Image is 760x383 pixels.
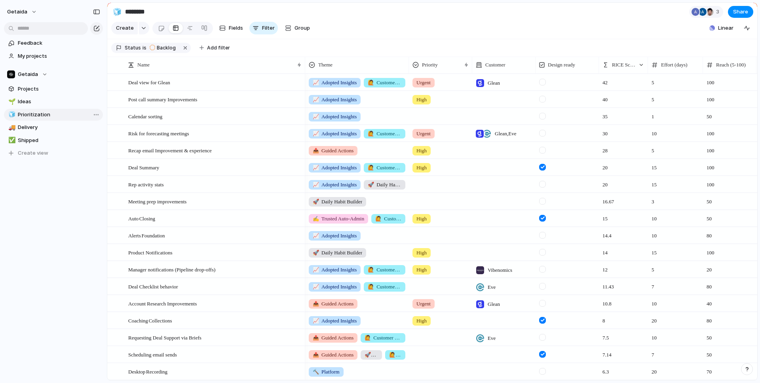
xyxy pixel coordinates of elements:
[18,149,48,157] span: Create view
[365,352,371,358] span: 🚀
[128,214,155,223] span: Auto Closing
[703,347,756,359] span: 50
[648,142,703,155] span: 5
[4,96,103,108] a: 🌱Ideas
[313,301,319,307] span: 📤
[313,283,357,291] span: Adopted Insights
[8,110,14,119] div: 🧊
[416,249,427,257] span: High
[416,130,431,138] span: Urgent
[18,39,100,47] span: Feedback
[313,199,319,205] span: 🚀
[128,180,164,189] span: Rep activity stats
[216,22,246,34] button: Fields
[128,78,170,87] span: Deal view for Glean
[368,284,374,290] span: 🙋
[375,215,401,223] span: Customer request
[648,296,703,308] span: 10
[718,24,733,32] span: Linear
[368,181,401,189] span: Daily Habit Builder
[128,95,197,104] span: Post call summary Improvements
[313,368,340,376] span: Platform
[313,335,319,341] span: 📤
[4,147,103,159] button: Create view
[599,330,612,342] span: 7.5
[7,98,15,106] button: 🌱
[368,165,374,171] span: 🙋
[142,44,146,51] span: is
[18,111,100,119] span: Prioritization
[313,300,353,308] span: Guided Actions
[313,216,319,222] span: ✍️
[703,142,756,155] span: 100
[116,24,134,32] span: Create
[488,283,496,291] span: Eve
[661,61,688,69] span: Effort (days)
[128,163,159,172] span: Deal Summary
[365,334,401,342] span: Customer request
[313,266,357,274] span: Adopted Insights
[313,148,319,154] span: 📤
[488,79,500,87] span: Glean
[147,44,180,52] button: Backlog
[128,231,165,240] span: Alerts Foundation
[18,52,100,60] span: My projects
[599,364,612,376] span: 6.3
[495,130,517,138] span: Glean , Eve
[416,317,427,325] span: High
[416,164,427,172] span: High
[313,182,319,188] span: 📈
[716,8,722,16] span: 3
[313,198,362,206] span: Daily Habit Builder
[706,22,737,34] button: Linear
[368,266,401,274] span: Customer request
[648,228,703,240] span: 10
[313,165,319,171] span: 📈
[207,44,230,51] span: Add filter
[7,111,15,119] button: 🧊
[128,146,212,155] span: Recap email Improvement & experience
[157,44,176,51] span: Backlog
[703,330,756,342] span: 50
[229,24,243,32] span: Fields
[111,22,138,34] button: Create
[7,8,27,16] span: getaida
[728,6,753,18] button: Share
[416,147,427,155] span: High
[648,364,703,376] span: 20
[7,123,15,131] button: 🚚
[612,61,635,69] span: RICE Score
[8,136,14,145] div: ✅
[313,318,319,324] span: 📈
[703,193,756,206] span: 50
[703,176,756,189] span: 100
[648,193,703,206] span: 3
[4,109,103,121] a: 🧊Prioritization
[488,266,512,274] span: Vibenomics
[648,176,703,189] span: 15
[599,210,611,223] span: 15
[703,74,756,87] span: 100
[703,125,756,138] span: 100
[599,245,611,257] span: 14
[128,367,167,376] span: Desktop Recording
[488,334,496,342] span: Eve
[128,333,201,342] span: Requesting Deal Support via Briefs
[313,164,357,172] span: Adopted Insights
[648,245,703,257] span: 15
[733,8,748,16] span: Share
[703,364,756,376] span: 70
[365,351,378,359] span: Daily Habit Builder
[128,129,189,138] span: Risk for forecasting meetings
[313,334,353,342] span: Guided Actions
[648,210,703,223] span: 10
[4,50,103,62] a: My projects
[128,265,215,274] span: Manager notifications (Pipeline drop-offs)
[599,108,611,121] span: 35
[703,108,756,121] span: 50
[716,61,746,69] span: Reach (5-100)
[703,296,756,308] span: 40
[416,300,431,308] span: Urgent
[4,83,103,95] a: Projects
